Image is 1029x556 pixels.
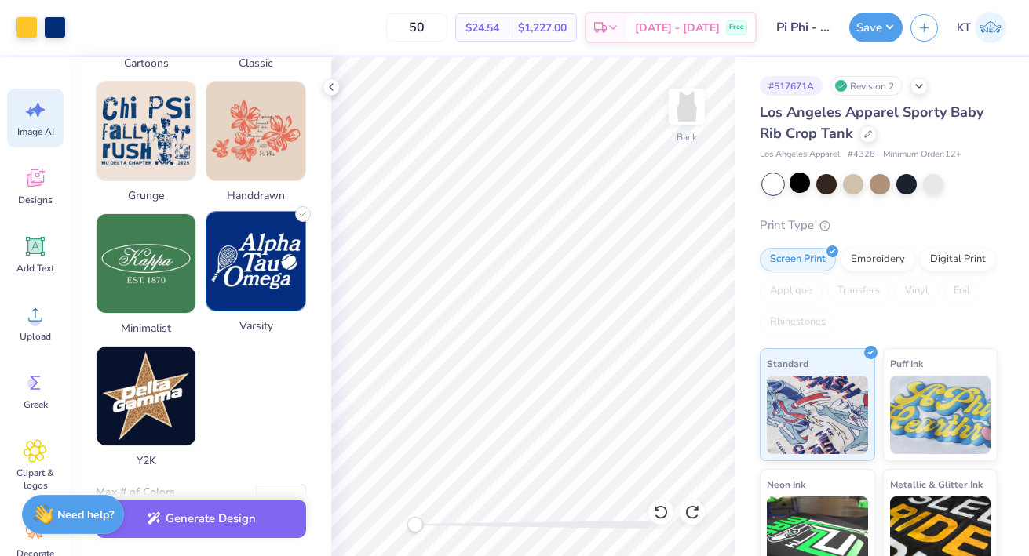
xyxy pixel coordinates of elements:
[97,82,195,180] img: Grunge
[206,82,305,180] img: Handdrawn
[957,19,971,37] span: KT
[9,467,61,492] span: Clipart & logos
[890,376,991,454] img: Puff Ink
[830,76,903,96] div: Revision 2
[97,347,195,445] img: Y2K
[206,55,306,71] span: Classic
[465,20,499,36] span: $24.54
[827,279,890,303] div: Transfers
[760,103,983,143] span: Los Angeles Apparel Sporty Baby Rib Crop Tank
[386,13,447,42] input: – –
[975,12,1006,43] img: Karen Tian
[760,216,998,234] div: Print Type
[677,130,697,144] div: Back
[518,20,567,36] span: $1,227.00
[890,476,983,492] span: Metallic & Glitter Ink
[760,279,823,303] div: Applique
[895,279,939,303] div: Vinyl
[18,194,53,206] span: Designs
[206,212,305,311] img: Varsity
[96,187,196,204] span: Grunge
[950,12,1013,43] a: KT
[407,517,423,532] div: Accessibility label
[96,452,196,469] span: Y2K
[943,279,980,303] div: Foil
[206,318,306,334] span: Varsity
[20,330,51,343] span: Upload
[635,20,720,36] span: [DATE] - [DATE]
[890,355,923,372] span: Puff Ink
[920,248,996,271] div: Digital Print
[841,248,915,271] div: Embroidery
[729,22,744,33] span: Free
[16,262,54,274] span: Add Text
[760,76,823,96] div: # 517671A
[764,12,841,43] input: Untitled Design
[767,376,868,454] img: Standard
[883,148,961,162] span: Minimum Order: 12 +
[767,355,808,372] span: Standard
[17,125,54,138] span: Image AI
[760,148,840,162] span: Los Angeles Apparel
[96,55,196,71] span: Cartoons
[848,148,875,162] span: # 4328
[760,311,836,334] div: Rhinestones
[24,398,48,411] span: Greek
[206,187,306,204] span: Handdrawn
[96,320,196,336] span: Minimalist
[671,91,702,122] img: Back
[760,248,836,271] div: Screen Print
[97,214,195,313] img: Minimalist
[849,13,903,42] button: Save
[57,507,114,522] strong: Need help?
[767,476,805,492] span: Neon Ink
[96,500,306,538] button: Generate Design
